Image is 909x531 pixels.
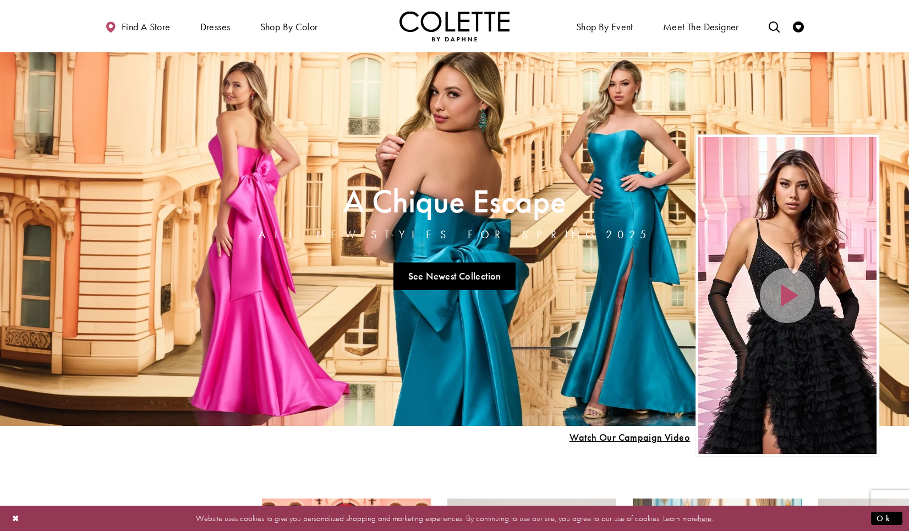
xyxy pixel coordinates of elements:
[260,21,318,32] span: Shop by color
[7,508,25,528] button: Close Dialog
[573,11,636,41] span: Shop By Event
[663,21,739,32] span: Meet the designer
[122,21,171,32] span: Find a store
[399,11,510,41] img: Colette by Daphne
[698,512,711,523] a: here
[255,258,654,294] ul: Slider Links
[790,11,807,41] a: Check Wishlist
[766,11,782,41] a: Toggle search
[198,11,233,41] span: Dresses
[393,262,516,290] a: See Newest Collection A Chique Escape All New Styles For Spring 2025
[79,511,830,525] p: Website uses cookies to give you personalized shopping and marketing experiences. By continuing t...
[399,11,510,41] a: Visit Home Page
[871,511,902,525] button: Submit Dialog
[258,11,321,41] span: Shop by color
[660,11,742,41] a: Meet the designer
[200,21,231,32] span: Dresses
[576,21,633,32] span: Shop By Event
[102,11,173,41] a: Find a store
[569,432,690,443] span: Play Slide #15 Video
